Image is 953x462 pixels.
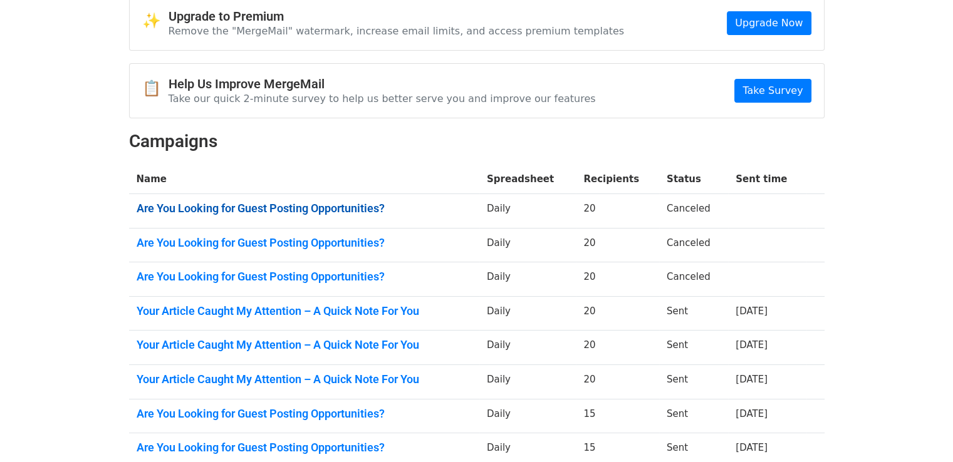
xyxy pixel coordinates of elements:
[479,399,576,433] td: Daily
[576,165,659,194] th: Recipients
[479,365,576,399] td: Daily
[137,338,472,352] a: Your Article Caught My Attention – A Quick Note For You
[137,407,472,421] a: Are You Looking for Guest Posting Opportunities?
[169,92,596,105] p: Take our quick 2-minute survey to help us better serve you and improve our features
[169,24,625,38] p: Remove the "MergeMail" watermark, increase email limits, and access premium templates
[129,165,479,194] th: Name
[736,339,768,351] a: [DATE]
[576,365,659,399] td: 20
[137,270,472,284] a: Are You Looking for Guest Posting Opportunities?
[576,194,659,228] td: 20
[576,296,659,331] td: 20
[142,80,169,98] span: 📋
[728,165,806,194] th: Sent time
[736,408,768,419] a: [DATE]
[659,365,728,399] td: Sent
[137,372,472,386] a: Your Article Caught My Attention – A Quick Note For You
[137,441,472,454] a: Are You Looking for Guest Posting Opportunities?
[129,131,825,152] h2: Campaigns
[659,331,728,365] td: Sent
[736,374,768,385] a: [DATE]
[137,236,472,250] a: Are You Looking for Guest Posting Opportunities?
[137,304,472,318] a: Your Article Caught My Attention – A Quick Note For You
[576,331,659,365] td: 20
[479,331,576,365] td: Daily
[736,442,768,453] a: [DATE]
[576,262,659,297] td: 20
[659,262,728,297] td: Canceled
[659,194,728,228] td: Canceled
[479,262,576,297] td: Daily
[659,399,728,433] td: Sent
[169,76,596,91] h4: Help Us Improve MergeMail
[142,12,169,30] span: ✨
[479,194,576,228] td: Daily
[727,11,811,35] a: Upgrade Now
[659,228,728,262] td: Canceled
[169,9,625,24] h4: Upgrade to Premium
[734,79,811,103] a: Take Survey
[576,399,659,433] td: 15
[659,165,728,194] th: Status
[479,296,576,331] td: Daily
[479,228,576,262] td: Daily
[137,202,472,215] a: Are You Looking for Guest Posting Opportunities?
[659,296,728,331] td: Sent
[736,305,768,317] a: [DATE]
[890,402,953,462] iframe: Chat Widget
[479,165,576,194] th: Spreadsheet
[576,228,659,262] td: 20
